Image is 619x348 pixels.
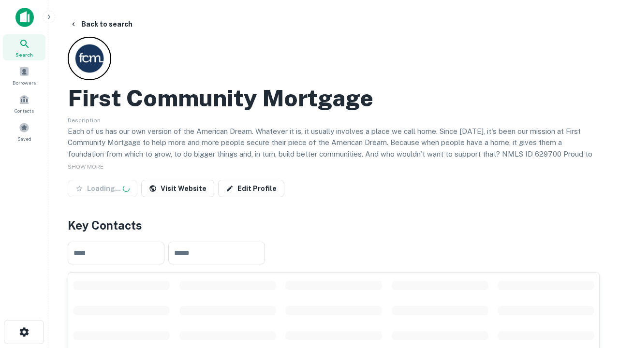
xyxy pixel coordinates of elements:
span: SHOW MORE [68,163,103,170]
a: Search [3,34,45,60]
span: Search [15,51,33,58]
h2: First Community Mortgage [68,84,373,112]
iframe: Chat Widget [571,271,619,317]
a: Edit Profile [218,180,284,197]
p: Each of us has our own version of the American Dream. Whatever it is, it usually involves a place... [68,126,600,171]
a: Visit Website [141,180,214,197]
button: Back to search [66,15,136,33]
span: Saved [17,135,31,143]
span: Contacts [15,107,34,115]
span: Borrowers [13,79,36,87]
a: Saved [3,118,45,145]
img: capitalize-icon.png [15,8,34,27]
span: Description [68,117,101,124]
a: Borrowers [3,62,45,88]
h4: Key Contacts [68,217,600,234]
a: Contacts [3,90,45,116]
